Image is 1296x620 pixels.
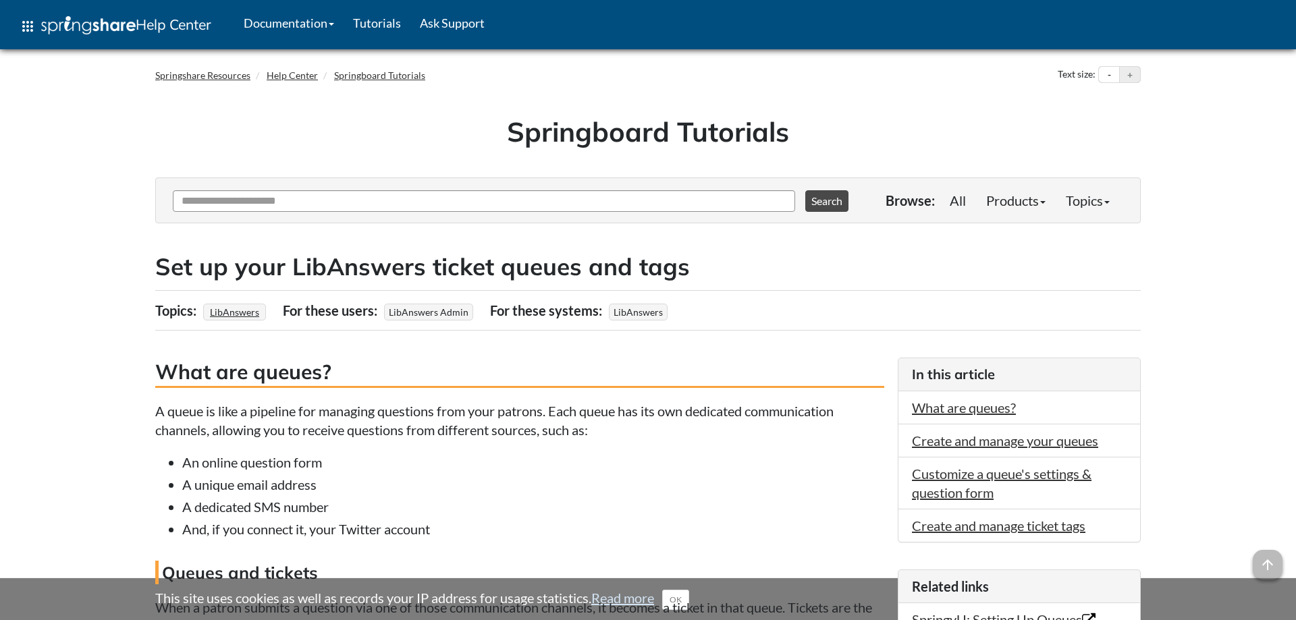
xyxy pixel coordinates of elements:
a: Ask Support [410,6,494,40]
a: Springshare Resources [155,69,250,81]
a: LibAnswers [208,302,261,322]
a: Customize a queue's settings & question form [912,466,1091,501]
h3: In this article [912,365,1127,384]
a: All [940,187,976,214]
span: Related links [912,578,989,594]
a: What are queues? [912,399,1016,416]
h3: What are queues? [155,358,884,388]
span: arrow_upward [1253,550,1282,580]
a: Tutorials [344,6,410,40]
a: Create and manage ticket tags [912,517,1085,534]
li: And, if you connect it, your Twitter account [182,519,884,538]
a: Products [976,187,1056,214]
div: For these users: [283,298,381,323]
li: An online question form [182,453,884,472]
a: Help Center [267,69,318,81]
p: Browse: [886,191,935,210]
li: A unique email address [182,475,884,494]
a: Documentation [234,6,344,40]
div: This site uses cookies as well as records your IP address for usage statistics. [142,588,1154,610]
a: arrow_upward [1253,551,1282,567]
a: Topics [1056,187,1120,214]
span: apps [20,18,36,34]
button: Search [805,190,848,212]
a: Create and manage your queues [912,432,1098,449]
a: apps Help Center [10,6,221,47]
div: Topics: [155,298,200,323]
div: Text size: [1055,66,1098,84]
div: For these systems: [490,298,605,323]
p: A queue is like a pipeline for managing questions from your patrons. Each queue has its own dedic... [155,401,884,439]
span: LibAnswers [609,304,668,320]
h2: Set up your LibAnswers ticket queues and tags [155,250,1141,283]
span: LibAnswers Admin [384,304,473,320]
button: Increase text size [1120,67,1140,83]
h4: Queues and tickets [155,561,884,584]
img: Springshare [41,16,136,34]
button: Decrease text size [1099,67,1119,83]
h1: Springboard Tutorials [165,113,1131,150]
li: A dedicated SMS number [182,497,884,516]
span: Help Center [136,16,211,33]
a: Springboard Tutorials [334,69,425,81]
